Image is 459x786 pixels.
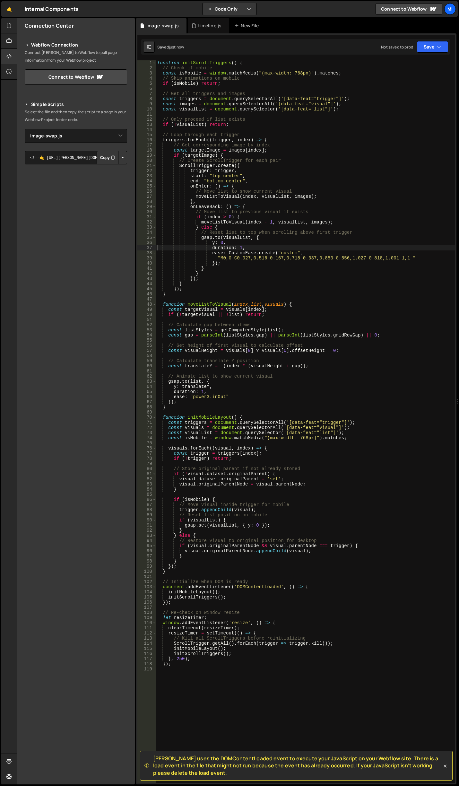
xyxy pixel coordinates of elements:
a: Connect to Webflow [25,69,127,85]
div: 37 [137,245,156,250]
div: 33 [137,225,156,230]
div: 22 [137,168,156,173]
div: 58 [137,353,156,358]
div: 79 [137,461,156,466]
div: 70 [137,415,156,420]
div: 48 [137,302,156,307]
div: 88 [137,507,156,512]
div: 93 [137,533,156,538]
div: 17 [137,143,156,148]
div: 32 [137,220,156,225]
div: 26 [137,189,156,194]
button: Code Only [203,3,256,15]
div: 47 [137,297,156,302]
div: 27 [137,194,156,199]
div: 103 [137,584,156,589]
div: 14 [137,127,156,132]
div: 85 [137,492,156,497]
div: 16 [137,137,156,143]
div: 102 [137,579,156,584]
div: 115 [137,646,156,651]
div: 21 [137,163,156,168]
div: 59 [137,358,156,363]
div: 117 [137,656,156,661]
p: Connect [PERSON_NAME] to Webflow to pull page information from your Webflow project [25,49,127,64]
div: 65 [137,389,156,394]
div: 10 [137,107,156,112]
div: 86 [137,497,156,502]
div: 54 [137,333,156,338]
div: 53 [137,327,156,333]
div: 36 [137,240,156,245]
div: 31 [137,214,156,220]
span: [PERSON_NAME] uses the DOMContentLoaded event to execute your JavaScript on your Webflow site. Th... [153,755,442,776]
div: 66 [137,394,156,399]
div: 74 [137,435,156,441]
div: 49 [137,307,156,312]
div: 116 [137,651,156,656]
div: 107 [137,605,156,610]
div: 56 [137,343,156,348]
div: 99 [137,564,156,569]
div: 98 [137,559,156,564]
h2: Webflow Connection [25,41,127,49]
div: timeline.js [198,22,221,29]
div: 24 [137,179,156,184]
div: 113 [137,636,156,641]
div: 44 [137,281,156,286]
div: 61 [137,369,156,374]
a: Mi [444,3,456,15]
button: Copy [97,151,118,164]
div: 19 [137,153,156,158]
div: 12 [137,117,156,122]
div: 51 [137,317,156,322]
div: 4 [137,76,156,81]
div: 112 [137,631,156,636]
div: 3 [137,71,156,76]
div: 108 [137,610,156,615]
div: 78 [137,456,156,461]
div: 25 [137,184,156,189]
a: 🤙 [1,1,17,17]
div: 50 [137,312,156,317]
div: 63 [137,379,156,384]
div: 109 [137,615,156,620]
div: 71 [137,420,156,425]
div: 30 [137,209,156,214]
div: 7 [137,91,156,96]
div: 87 [137,502,156,507]
div: 118 [137,661,156,667]
div: 64 [137,384,156,389]
div: New File [234,22,261,29]
div: 45 [137,286,156,292]
div: 90 [137,518,156,523]
div: 83 [137,482,156,487]
div: 101 [137,574,156,579]
div: 111 [137,625,156,631]
h2: Connection Center [25,22,74,29]
div: 20 [137,158,156,163]
div: Internal Components [25,5,79,13]
div: 68 [137,405,156,410]
div: 6 [137,86,156,91]
div: 96 [137,548,156,554]
div: 46 [137,292,156,297]
textarea: <!--🤙 [URL][PERSON_NAME][DOMAIN_NAME]> <script>document.addEventListener("DOMContentLoaded", func... [25,151,127,164]
div: Button group with nested dropdown [97,151,127,164]
div: 38 [137,250,156,256]
div: 95 [137,543,156,548]
div: 77 [137,451,156,456]
div: 13 [137,122,156,127]
div: 100 [137,569,156,574]
div: 57 [137,348,156,353]
div: 82 [137,476,156,482]
div: 69 [137,410,156,415]
div: 43 [137,276,156,281]
button: Save [417,41,448,53]
div: 34 [137,230,156,235]
div: 62 [137,374,156,379]
div: 91 [137,523,156,528]
div: 75 [137,441,156,446]
div: 97 [137,554,156,559]
div: 8 [137,96,156,101]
